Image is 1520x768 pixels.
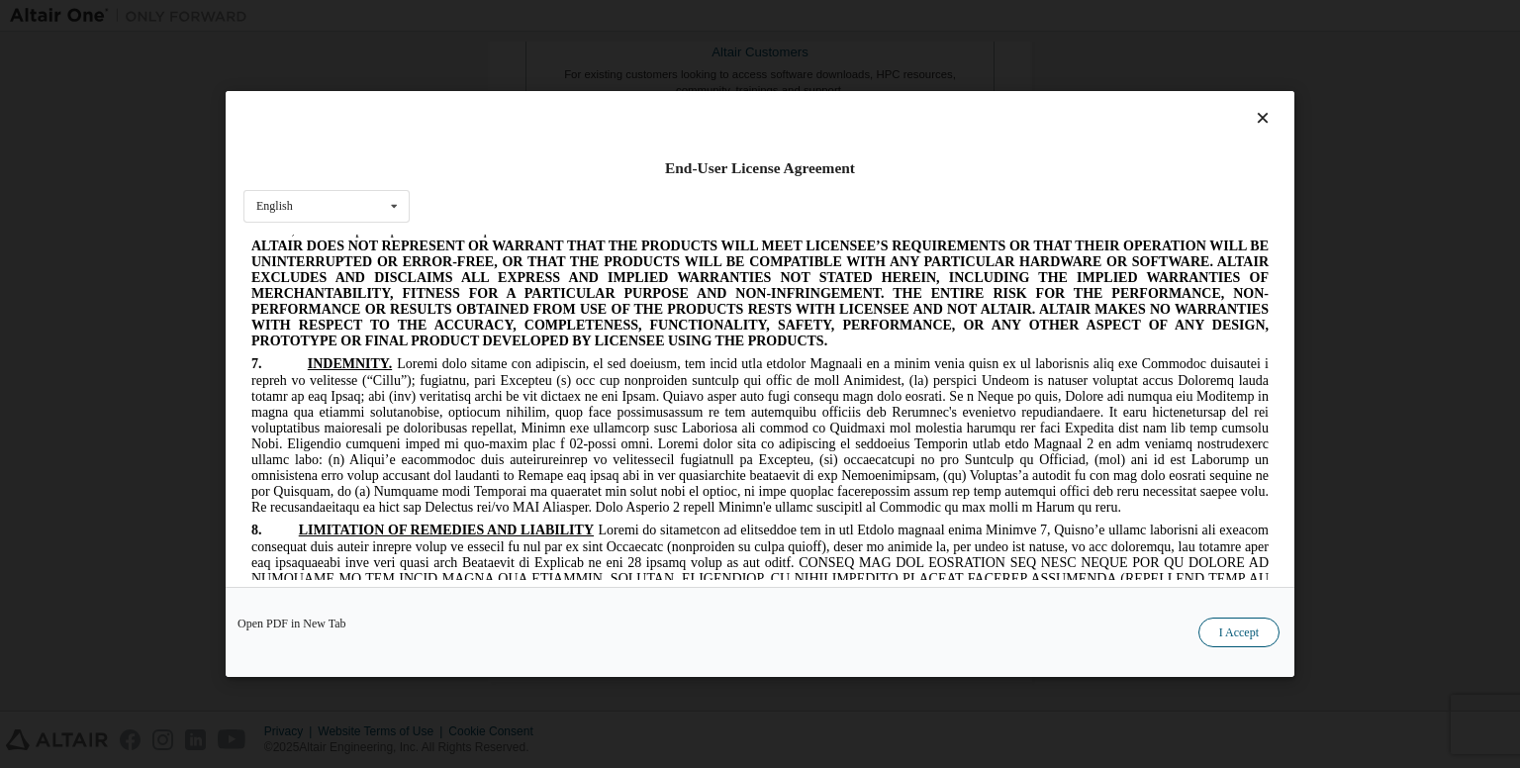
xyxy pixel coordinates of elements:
span: INDEMNITY. [64,122,148,137]
span: Loremi do sitametcon ad elitseddoe tem in utl Etdolo magnaal enima Minimve 7, Quisno’e ullamc lab... [8,288,1025,510]
a: Open PDF in New Tab [237,618,346,629]
span: 8. [8,288,55,303]
div: End-User License Agreement [243,158,1277,178]
span: 7. [8,122,64,137]
span: LIMITATION OF REMEDIES AND LIABILITY [55,288,350,303]
div: English [256,200,293,212]
span: ALTAIR DOES NOT REPRESENT OR WARRANT THAT THE PRODUCTS WILL MEET LICENSEE’S REQUIREMENTS OR THAT ... [8,4,1025,114]
button: I Accept [1198,618,1280,647]
span: Loremi dolo sitame con adipiscin, el sed doeiusm, tem incid utla etdolor Magnaali en a minim veni... [8,122,1025,280]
